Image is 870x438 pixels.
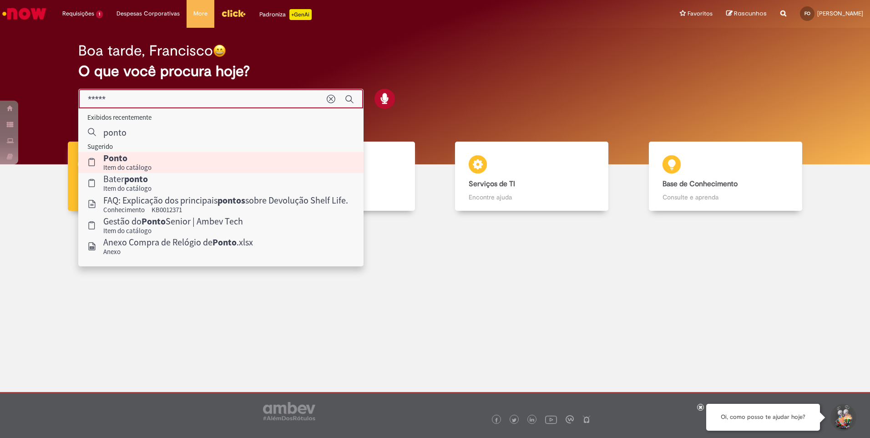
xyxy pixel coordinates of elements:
h2: Boa tarde, Francisco [78,43,213,59]
span: More [193,9,207,18]
a: Base de Conhecimento Consulte e aprenda [629,142,823,211]
img: click_logo_yellow_360x200.png [221,6,246,20]
h2: O que você procura hoje? [78,63,792,79]
img: logo_footer_naosei.png [582,415,591,423]
a: Rascunhos [726,10,767,18]
p: Encontre ajuda [469,193,595,202]
div: Padroniza [259,9,312,20]
a: Serviços de TI Encontre ajuda [435,142,629,211]
p: Consulte e aprenda [663,193,789,202]
span: Requisições [62,9,94,18]
img: logo_footer_ambev_rotulo_gray.png [263,402,315,420]
b: Base de Conhecimento [663,179,738,188]
img: logo_footer_linkedin.png [530,418,534,423]
span: 1 [96,10,103,18]
span: Favoritos [688,9,713,18]
b: Serviços de TI [469,179,515,188]
img: happy-face.png [213,44,226,57]
span: Rascunhos [734,9,767,18]
div: Oi, como posso te ajudar hoje? [706,404,820,431]
a: Tirar dúvidas Tirar dúvidas com Lupi Assist e Gen Ai [48,142,242,211]
img: logo_footer_facebook.png [494,418,499,423]
img: logo_footer_workplace.png [566,415,574,423]
img: logo_footer_youtube.png [545,413,557,425]
button: Iniciar Conversa de Suporte [829,404,856,431]
span: [PERSON_NAME] [817,10,863,17]
span: FO [804,10,810,16]
img: logo_footer_twitter.png [512,418,516,423]
span: Despesas Corporativas [116,9,180,18]
p: +GenAi [289,9,312,20]
img: ServiceNow [1,5,48,23]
